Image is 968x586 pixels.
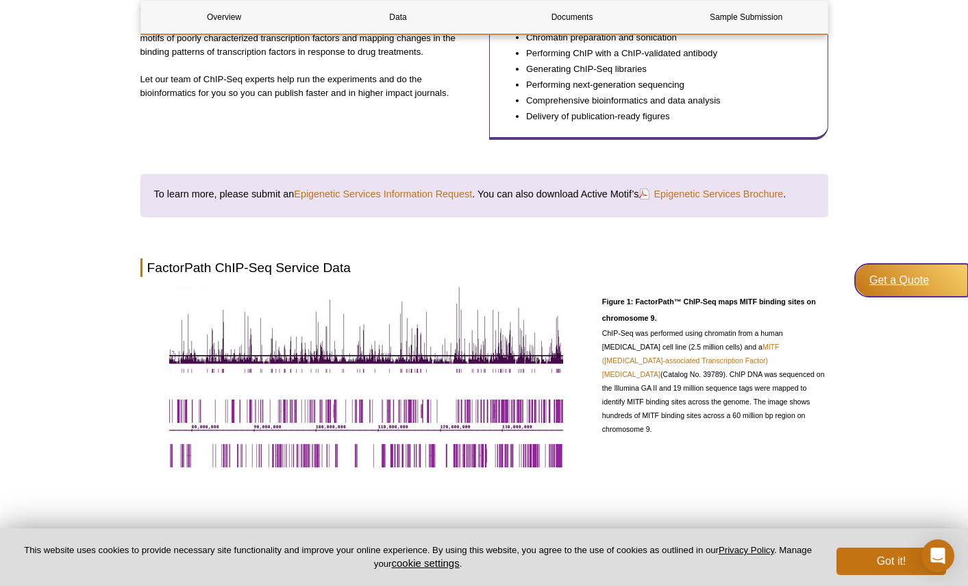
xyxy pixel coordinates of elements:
[391,557,459,569] button: cookie settings
[638,186,783,202] a: Epigenetic Services Brochure
[719,545,774,555] a: Privacy Policy
[865,264,968,297] a: Get a Quote
[489,1,656,34] a: Documents
[663,1,830,34] a: Sample Submission
[315,1,482,34] a: Data
[526,94,800,108] li: Comprehensive bioinformatics and data analysis
[602,289,828,326] h3: Figure 1: FactorPath™ ChIP-Seq maps MITF binding sites on chromosome 9.
[526,47,800,60] li: Performing ChIP with a ChIP-validated antibody
[154,188,815,200] h4: To learn more, please submit an . You can also download Active Motif’s .
[855,264,968,297] div: Get a Quote
[140,258,828,277] h2: FactorPath ChIP-Seq Service Data
[22,544,814,570] p: This website uses cookies to provide necessary site functionality and improve your online experie...
[140,73,480,100] p: Let our team of ChIP-Seq experts help run the experiments and do the bioinformatics for you so yo...
[141,1,308,34] a: Overview
[526,62,800,76] li: Generating ChIP-Seq libraries
[526,78,800,92] li: Performing next-generation sequencing
[294,188,472,200] a: Epigenetic Services Information Request
[526,31,800,45] li: Chromatin preparation and sonication
[836,548,946,575] button: Got it!
[526,110,800,123] li: Delivery of publication-ready figures
[602,329,825,433] span: ChIP-Seq was performed using chromatin from a human [MEDICAL_DATA] cell line (2.5 million cells) ...
[921,539,954,572] div: Open Intercom Messenger
[169,287,563,469] img: ChIP-Seq data generated by Active Motif Epigenetic Services maps hundreds of MITF binding sites a...
[602,343,780,378] a: MITF ([MEDICAL_DATA]-associated Transcription Factor) [MEDICAL_DATA]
